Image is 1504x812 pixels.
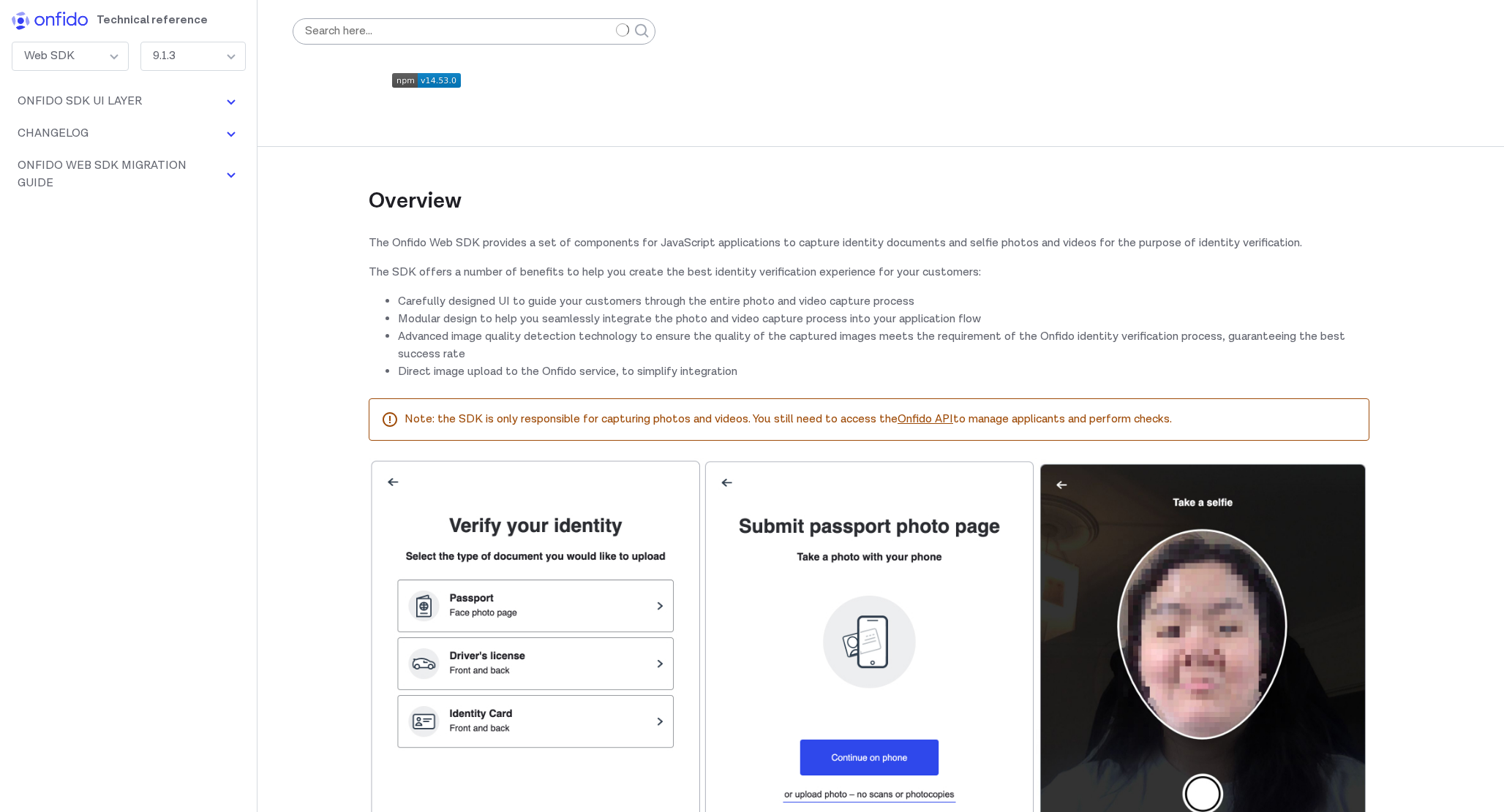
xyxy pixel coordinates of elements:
[398,311,1369,328] li: Modular design to help you seamlessly integrate the photo and video capture process into your app...
[222,125,240,143] img: svg+xml;base64,PHN2ZyBoZWlnaHQ9IjE2IiB2aWV3Qm94PSIwIDAgMTYgMTYiIHdpZHRoPSIxNiIgeG1sbnM9Imh0dHA6Ly...
[398,293,1369,311] li: Carefully designed UI to guide your customers through the entire photo and video capture process
[12,12,88,30] img: Onfido
[898,411,953,427] a: Onfido API
[405,411,1357,428] p: Note: the SDK is only responsible for capturing photos and videos. You still need to access the t...
[97,12,172,36] h1: Technical reference
[140,42,246,71] div: 9.1.3
[12,42,129,71] div: Web SDK
[392,73,461,88] img: npm version
[222,166,240,183] img: svg+xml;base64,PHN2ZyBoZWlnaHQ9IjE2IiB2aWV3Qm94PSIwIDAgMTYgMTYiIHdpZHRoPSIxNiIgeG1sbnM9Imh0dHA6Ly...
[293,18,655,45] input: Search here…
[629,1,655,62] button: Submit your search query.
[12,153,246,197] button: Onfido Web SDK Migration Guide
[398,328,1369,363] li: Advanced image quality detection technology to ensure the quality of the captured images meets th...
[398,363,1369,381] li: Direct image upload to the Onfido service, to simplify integration
[369,146,1369,216] h2: Overview
[12,88,246,115] button: Onfido SDK UI Layer
[369,235,1369,252] p: The Onfido Web SDK provides a set of components for JavaScript applications to capture identity d...
[381,411,399,428] svg: warning
[12,121,246,147] button: Changelog
[222,93,240,110] img: svg+xml;base64,PHN2ZyBoZWlnaHQ9IjE2IiB2aWV3Qm94PSIwIDAgMTYgMTYiIHdpZHRoPSIxNiIgeG1sbnM9Imh0dHA6Ly...
[369,264,1369,281] p: The SDK offers a number of benefits to help you create the best identity verification experience ...
[462,187,484,216] a: overview permalink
